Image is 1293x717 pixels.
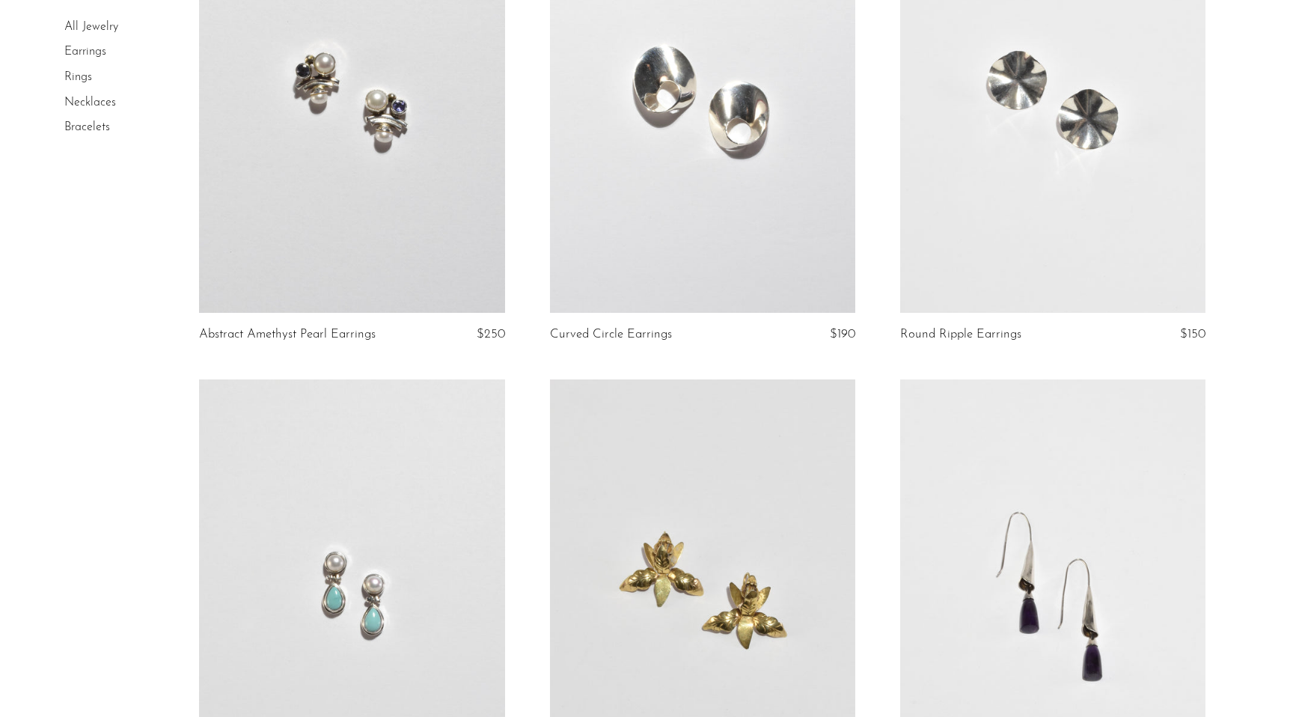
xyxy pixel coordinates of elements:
span: $250 [477,328,505,341]
a: All Jewelry [64,21,118,33]
a: Curved Circle Earrings [550,328,672,341]
span: $150 [1180,328,1205,341]
a: Rings [64,71,92,83]
a: Bracelets [64,121,110,133]
span: $190 [830,328,855,341]
a: Necklaces [64,97,116,109]
a: Round Ripple Earrings [900,328,1021,341]
a: Earrings [64,46,106,58]
a: Abstract Amethyst Pearl Earrings [199,328,376,341]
